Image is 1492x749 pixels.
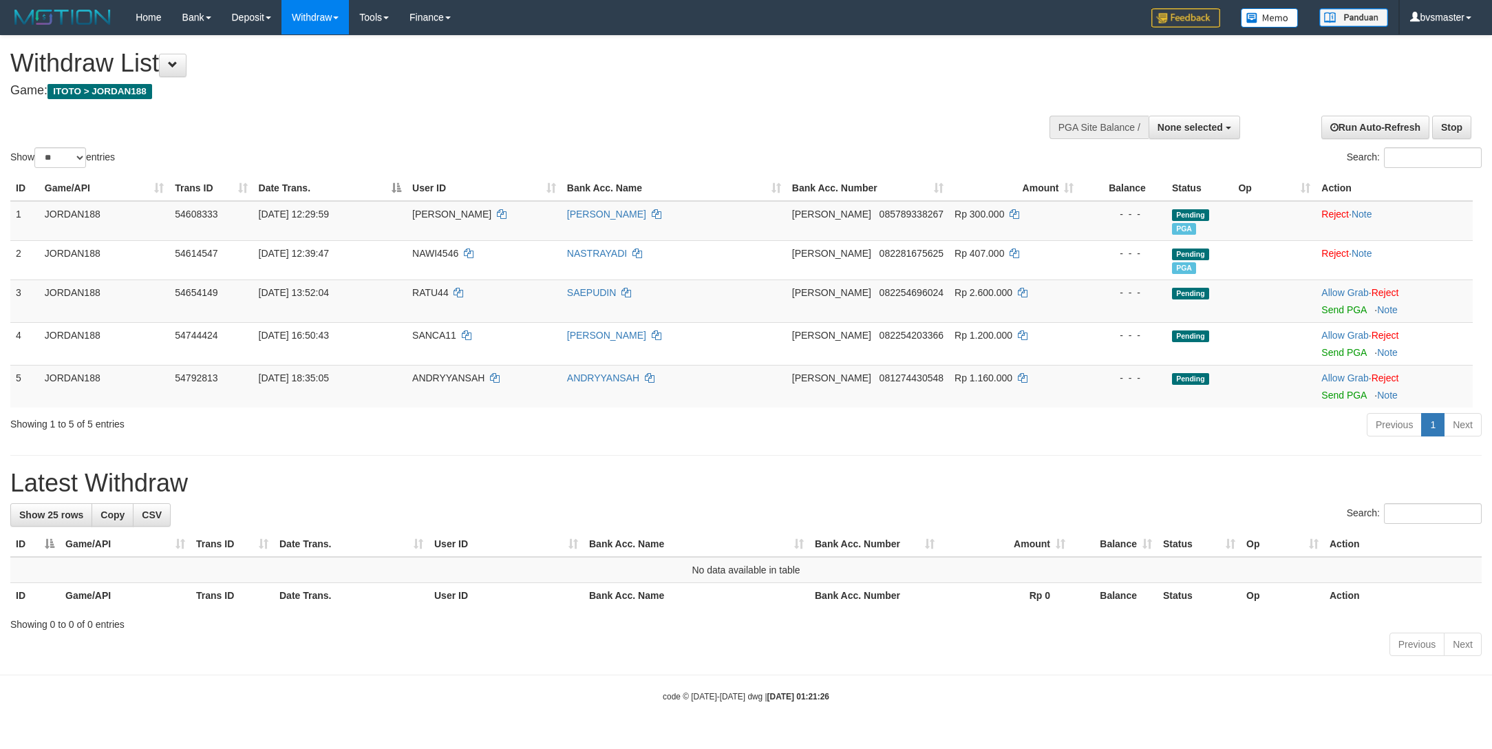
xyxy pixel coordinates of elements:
th: Trans ID [191,583,274,609]
a: SAEPUDIN [567,287,617,298]
span: [PERSON_NAME] [792,287,871,298]
a: [PERSON_NAME] [567,209,646,220]
span: Copy 082254696024 to clipboard [880,287,944,298]
img: panduan.png [1319,8,1388,27]
div: - - - [1085,207,1160,221]
th: User ID [429,583,584,609]
span: Rp 1.160.000 [955,372,1012,383]
strong: [DATE] 01:21:26 [767,692,829,701]
span: [DATE] 18:35:05 [259,372,329,383]
div: - - - [1085,246,1160,260]
span: Pending [1172,288,1209,299]
td: 4 [10,322,39,365]
div: Showing 0 to 0 of 0 entries [10,612,1482,631]
span: Rp 1.200.000 [955,330,1012,341]
span: ITOTO > JORDAN188 [47,84,152,99]
td: · [1316,240,1473,279]
td: JORDAN188 [39,365,170,408]
a: Reject [1372,330,1399,341]
span: None selected [1158,122,1223,133]
a: Reject [1372,287,1399,298]
span: 54792813 [175,372,217,383]
span: · [1321,330,1371,341]
span: Rp 2.600.000 [955,287,1012,298]
th: Amount: activate to sort column ascending [949,176,1079,201]
a: Show 25 rows [10,503,92,527]
span: [PERSON_NAME] [792,248,871,259]
a: Next [1444,413,1482,436]
span: RATU44 [412,287,449,298]
td: No data available in table [10,557,1482,583]
a: Send PGA [1321,304,1366,315]
div: PGA Site Balance / [1049,116,1149,139]
td: 2 [10,240,39,279]
td: 1 [10,201,39,241]
th: Date Trans. [274,583,429,609]
a: Note [1377,390,1398,401]
a: Send PGA [1321,347,1366,358]
span: Pending [1172,373,1209,385]
span: [DATE] 13:52:04 [259,287,329,298]
div: - - - [1085,328,1160,342]
h1: Withdraw List [10,50,981,77]
a: Note [1352,209,1372,220]
span: [PERSON_NAME] [792,330,871,341]
a: Note [1377,304,1398,315]
a: Stop [1432,116,1471,139]
span: Pending [1172,330,1209,342]
span: [PERSON_NAME] [792,209,871,220]
span: [DATE] 12:39:47 [259,248,329,259]
select: Showentries [34,147,86,168]
th: ID: activate to sort column descending [10,531,60,557]
td: JORDAN188 [39,201,170,241]
td: JORDAN188 [39,279,170,322]
th: Balance [1071,583,1158,609]
th: Date Trans.: activate to sort column ascending [274,531,429,557]
th: Status: activate to sort column ascending [1158,531,1241,557]
td: 5 [10,365,39,408]
a: Copy [92,503,134,527]
a: Reject [1321,248,1349,259]
span: Copy 085789338267 to clipboard [880,209,944,220]
th: Rp 0 [940,583,1071,609]
th: Game/API: activate to sort column ascending [60,531,191,557]
th: Game/API: activate to sort column ascending [39,176,170,201]
button: None selected [1149,116,1240,139]
span: Pending [1172,209,1209,221]
th: Bank Acc. Number: activate to sort column ascending [809,531,940,557]
a: Allow Grab [1321,330,1368,341]
span: NAWI4546 [412,248,458,259]
a: Reject [1321,209,1349,220]
input: Search: [1384,147,1482,168]
span: [DATE] 12:29:59 [259,209,329,220]
a: Note [1377,347,1398,358]
a: CSV [133,503,171,527]
span: Show 25 rows [19,509,83,520]
span: [DATE] 16:50:43 [259,330,329,341]
a: 1 [1421,413,1445,436]
span: 54614547 [175,248,217,259]
th: Balance [1079,176,1166,201]
span: · [1321,287,1371,298]
span: [PERSON_NAME] [792,372,871,383]
th: ID [10,583,60,609]
td: JORDAN188 [39,322,170,365]
img: Button%20Memo.svg [1241,8,1299,28]
a: Note [1352,248,1372,259]
span: 54744424 [175,330,217,341]
th: Bank Acc. Name: activate to sort column ascending [562,176,787,201]
a: Previous [1367,413,1422,436]
div: Showing 1 to 5 of 5 entries [10,412,611,431]
a: Allow Grab [1321,287,1368,298]
th: Amount: activate to sort column ascending [940,531,1071,557]
span: Copy 081274430548 to clipboard [880,372,944,383]
td: · [1316,279,1473,322]
th: User ID: activate to sort column ascending [407,176,562,201]
span: Copy 082281675625 to clipboard [880,248,944,259]
a: Next [1444,633,1482,656]
span: Rp 300.000 [955,209,1004,220]
td: JORDAN188 [39,240,170,279]
th: Op [1241,583,1324,609]
img: MOTION_logo.png [10,7,115,28]
th: Action [1324,531,1482,557]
